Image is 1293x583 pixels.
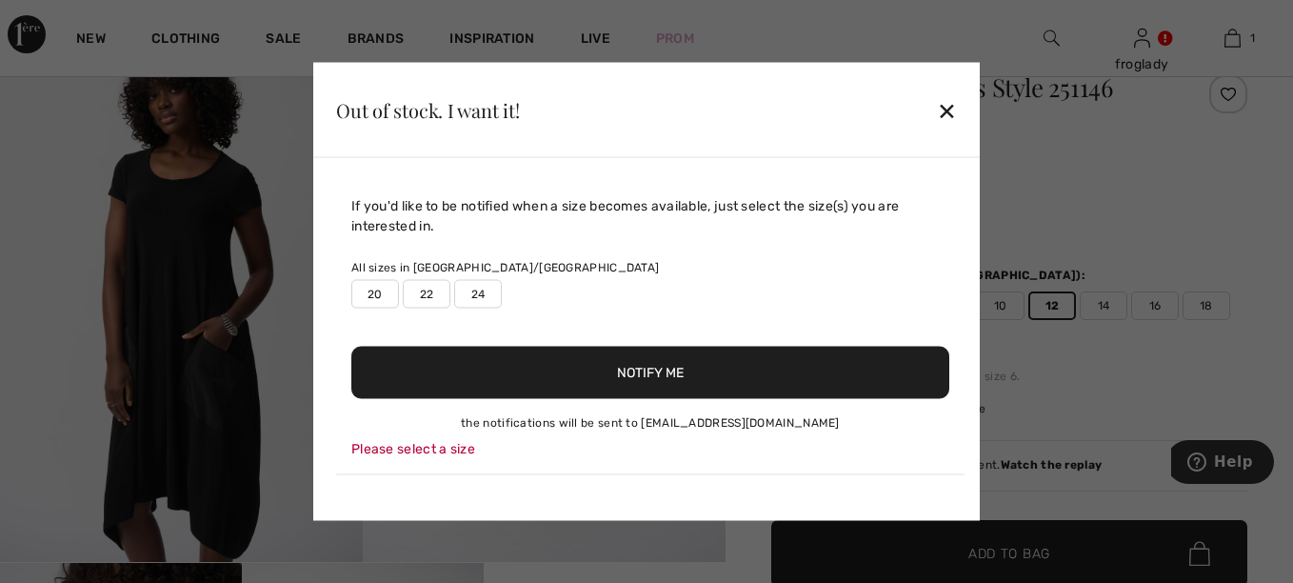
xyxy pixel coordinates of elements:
div: If you'd like to be notified when a size becomes available, just select the size(s) you are inter... [351,196,949,236]
div: the notifications will be sent to [EMAIL_ADDRESS][DOMAIN_NAME] [351,414,949,432]
label: 22 [403,280,450,309]
div: ✕ [937,90,957,130]
div: All sizes in [GEOGRAPHIC_DATA]/[GEOGRAPHIC_DATA] [351,259,949,276]
div: Out of stock. I want it! [336,100,520,119]
button: Notify Me [351,347,949,399]
label: 20 [351,280,399,309]
label: 24 [454,280,502,309]
span: Help [43,13,82,30]
div: Please select a size [351,439,949,459]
